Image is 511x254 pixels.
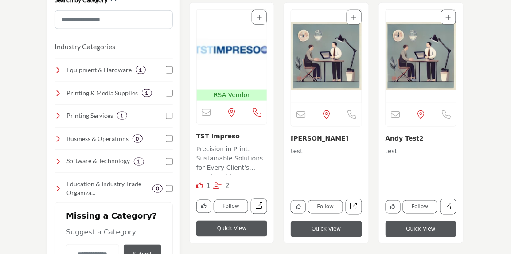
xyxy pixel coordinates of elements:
[196,200,211,213] button: Like company
[386,221,456,237] button: Quick View
[225,182,230,190] span: 2
[207,182,211,190] span: 1
[67,111,113,120] h4: Printing Services: Professional printing solutions, including large-format, digital, and offset p...
[291,147,362,177] p: test
[386,147,456,177] p: test
[196,145,267,175] p: Precision in Print: Sustainable Solutions for Every Client's Needs. With a strong foothold in the...
[196,183,203,189] i: Like
[166,185,173,192] input: Select Education & Industry Trade Organizations checkbox
[134,158,144,166] div: 1 Results For Software & Technology
[291,133,362,143] h3: Andy Test
[257,14,262,21] a: Add To List
[291,145,362,177] a: test
[346,199,362,215] a: Open andy-test in new tab
[139,67,142,73] b: 1
[166,90,173,97] input: Select Printing & Media Supplies checkbox
[386,10,456,103] img: Andy Test2
[446,14,451,21] a: Add To List
[351,14,357,21] a: Add To List
[197,10,267,90] img: TST Impreso
[55,10,173,29] input: Search Category
[196,131,267,141] h3: TST Impreso
[403,200,437,214] button: Follow
[214,200,248,213] button: Follow
[291,10,361,103] a: Open Listing in new tab
[152,185,163,193] div: 0 Results For Education & Industry Trade Organizations
[291,135,348,142] a: [PERSON_NAME]
[133,135,143,143] div: 0 Results For Business & Operations
[121,113,124,119] b: 1
[196,133,240,140] a: TST Impreso
[440,199,456,215] a: Open andy-test2 in new tab
[142,89,152,97] div: 1 Results For Printing & Media Supplies
[291,221,362,237] button: Quick View
[196,221,267,237] button: Quick View
[67,89,138,98] h4: Printing & Media Supplies: A wide range of high-quality paper, films, inks, and specialty materia...
[166,135,173,142] input: Select Business & Operations checkbox
[308,200,343,214] button: Follow
[291,200,306,214] button: Like company
[66,228,136,237] span: Suggest a Category
[145,90,148,96] b: 1
[136,136,139,142] b: 0
[67,157,130,166] h4: Software & Technology: Advanced software and digital tools for print management, automation, and ...
[137,159,140,165] b: 1
[213,181,230,191] div: Followers
[67,134,129,143] h4: Business & Operations: Essential resources for financial management, marketing, and operations to...
[251,199,267,214] a: Open tst-impreso in new tab
[386,133,456,143] h3: Andy Test2
[166,113,173,120] input: Select Printing Services checkbox
[291,10,361,103] img: Andy Test
[67,66,132,74] h4: Equipment & Hardware : Top-quality printers, copiers, and finishing equipment to enhance efficien...
[386,200,401,214] button: Like company
[386,145,456,177] a: test
[199,90,265,100] p: RSA Vendor
[117,112,127,120] div: 1 Results For Printing Services
[55,41,115,52] button: Industry Categories
[166,158,173,165] input: Select Software & Technology checkbox
[197,10,267,101] a: Open Listing in new tab
[196,143,267,175] a: Precision in Print: Sustainable Solutions for Every Client's Needs. With a strong foothold in the...
[386,135,424,142] a: Andy Test2
[67,180,149,197] h4: Education & Industry Trade Organizations: Connect with industry leaders, trade groups, and profes...
[136,66,146,74] div: 1 Results For Equipment & Hardware
[156,186,159,192] b: 0
[66,211,161,227] h2: Missing a Category?
[386,10,456,103] a: Open Listing in new tab
[166,66,173,74] input: Select Equipment & Hardware checkbox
